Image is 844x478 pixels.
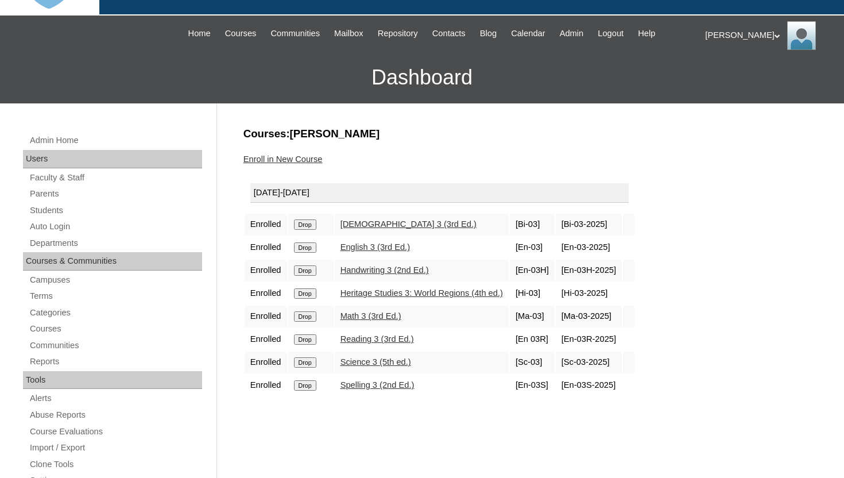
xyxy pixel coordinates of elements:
a: Science 3 (5th ed.) [340,357,411,367]
a: Math 3 (3rd Ed.) [340,311,401,321]
a: Courses [219,27,262,40]
td: Enrolled [245,260,287,282]
input: Drop [294,357,316,368]
a: Parents [29,187,202,201]
a: Help [632,27,661,40]
h3: Dashboard [6,52,838,103]
td: [En-03R-2025] [556,329,622,350]
span: Courses [225,27,257,40]
td: Enrolled [245,237,287,259]
a: Mailbox [328,27,369,40]
a: Reading 3 (3rd Ed.) [340,334,414,344]
a: Courses [29,322,202,336]
a: Admin [554,27,590,40]
a: Alerts [29,391,202,406]
td: [En-03] [510,237,555,259]
a: Course Evaluations [29,425,202,439]
span: Help [638,27,655,40]
a: Faculty & Staff [29,171,202,185]
td: [Bi-03] [510,214,555,236]
span: Admin [560,27,584,40]
td: [Ma-03-2025] [556,306,622,327]
td: Enrolled [245,283,287,304]
td: [Ma-03] [510,306,555,327]
div: Users [23,150,202,168]
td: Enrolled [245,375,287,396]
h3: Courses:[PERSON_NAME] [243,126,812,141]
a: Departments [29,236,202,250]
div: [DATE]-[DATE] [250,183,629,203]
a: Terms [29,289,202,303]
a: Categories [29,306,202,320]
td: [Sc-03] [510,352,555,373]
td: Enrolled [245,306,287,327]
span: Contacts [432,27,466,40]
td: [Sc-03-2025] [556,352,622,373]
a: Spelling 3 (2nd Ed.) [340,380,415,390]
td: [En-03S] [510,375,555,396]
a: Reports [29,354,202,369]
a: Import / Export [29,441,202,455]
td: [En 03R] [510,329,555,350]
input: Drop [294,288,316,299]
td: Enrolled [245,214,287,236]
span: Home [188,27,211,40]
a: Auto Login [29,219,202,234]
div: [PERSON_NAME] [705,21,833,50]
span: Communities [270,27,320,40]
span: Blog [480,27,497,40]
td: Enrolled [245,329,287,350]
a: Communities [29,338,202,353]
td: [En-03H-2025] [556,260,622,282]
a: Blog [474,27,502,40]
a: [DEMOGRAPHIC_DATA] 3 (3rd Ed.) [340,219,477,229]
td: [Hi-03] [510,283,555,304]
a: Campuses [29,273,202,287]
a: Communities [265,27,326,40]
input: Drop [294,334,316,345]
img: Thomas Lambert [787,21,816,50]
a: Admin Home [29,133,202,148]
span: Logout [598,27,624,40]
td: [Hi-03-2025] [556,283,622,304]
a: Repository [372,27,424,40]
a: Calendar [505,27,551,40]
input: Drop [294,242,316,253]
a: Home [183,27,216,40]
a: Handwriting 3 (2nd Ed.) [340,265,429,275]
td: [En-03H] [510,260,555,282]
a: Enroll in New Course [243,155,323,164]
span: Calendar [511,27,545,40]
div: Tools [23,371,202,390]
div: Courses & Communities [23,252,202,271]
td: Enrolled [245,352,287,373]
a: English 3 (3rd Ed.) [340,242,410,252]
a: Heritage Studies 3: World Regions (4th ed.) [340,288,503,298]
td: [En-03S-2025] [556,375,622,396]
a: Abuse Reports [29,408,202,422]
input: Drop [294,311,316,322]
input: Drop [294,380,316,391]
a: Logout [592,27,629,40]
a: Clone Tools [29,457,202,472]
td: [En-03-2025] [556,237,622,259]
input: Drop [294,265,316,276]
a: Contacts [427,27,471,40]
span: Repository [378,27,418,40]
input: Drop [294,219,316,230]
td: [Bi-03-2025] [556,214,622,236]
span: Mailbox [334,27,363,40]
a: Students [29,203,202,218]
